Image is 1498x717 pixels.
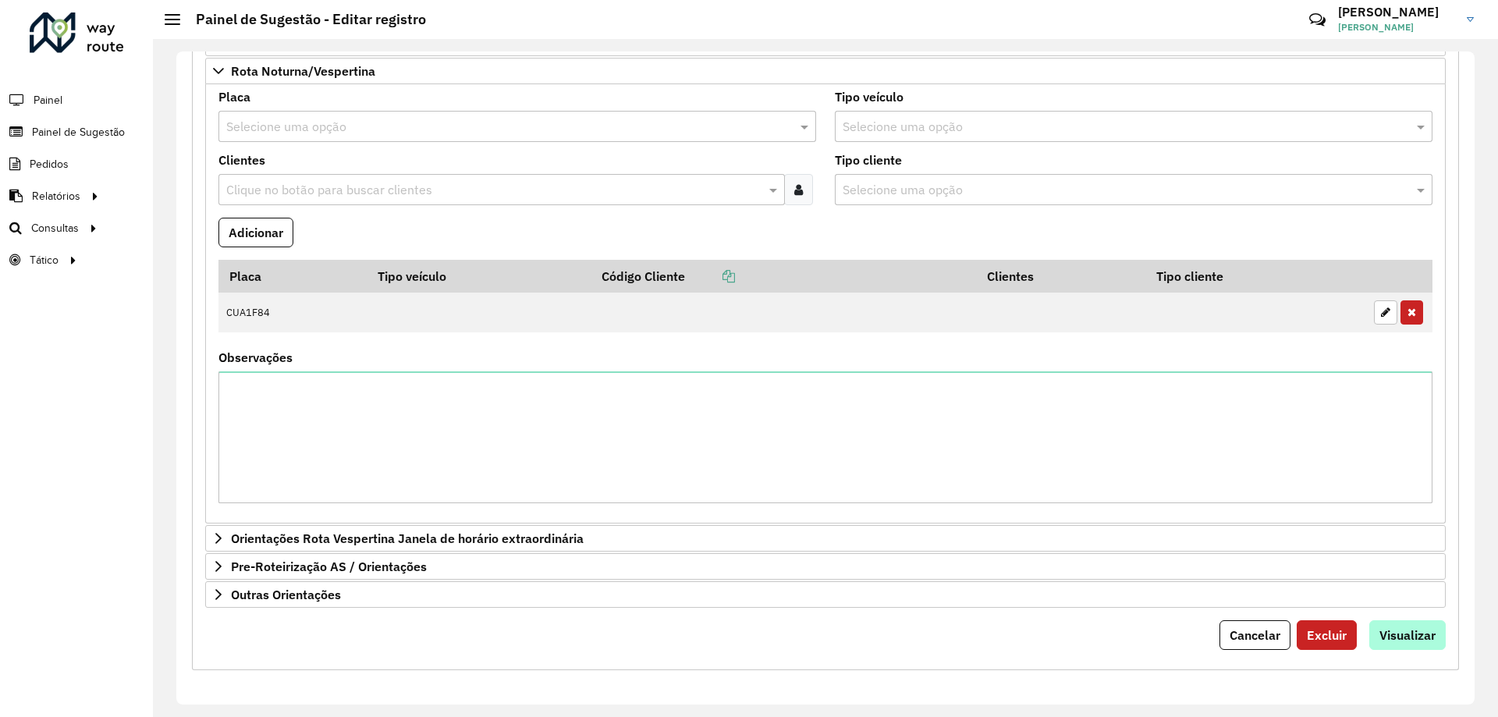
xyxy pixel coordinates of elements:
label: Observações [218,348,293,367]
a: Copiar [685,268,735,284]
a: Orientações Rota Vespertina Janela de horário extraordinária [205,525,1446,552]
label: Clientes [218,151,265,169]
th: Código Cliente [591,260,976,293]
span: Painel [34,92,62,108]
td: CUA1F84 [218,293,367,333]
span: Excluir [1307,627,1347,643]
span: Pedidos [30,156,69,172]
th: Placa [218,260,367,293]
button: Excluir [1297,620,1357,650]
span: Consultas [31,220,79,236]
button: Visualizar [1369,620,1446,650]
th: Tipo cliente [1145,260,1365,293]
span: Visualizar [1379,627,1436,643]
span: Cancelar [1230,627,1280,643]
span: Pre-Roteirização AS / Orientações [231,560,427,573]
span: Outras Orientações [231,588,341,601]
span: Painel de Sugestão [32,124,125,140]
span: Rota Noturna/Vespertina [231,65,375,77]
th: Clientes [976,260,1145,293]
th: Tipo veículo [367,260,591,293]
span: Relatórios [32,188,80,204]
h2: Painel de Sugestão - Editar registro [180,11,426,28]
label: Placa [218,87,250,106]
button: Adicionar [218,218,293,247]
a: Pre-Roteirização AS / Orientações [205,553,1446,580]
a: Rota Noturna/Vespertina [205,58,1446,84]
a: Outras Orientações [205,581,1446,608]
button: Cancelar [1219,620,1290,650]
h3: [PERSON_NAME] [1338,5,1455,20]
span: Tático [30,252,59,268]
div: Rota Noturna/Vespertina [205,84,1446,524]
a: Contato Rápido [1301,3,1334,37]
label: Tipo veículo [835,87,903,106]
span: [PERSON_NAME] [1338,20,1455,34]
span: Orientações Rota Vespertina Janela de horário extraordinária [231,532,584,545]
label: Tipo cliente [835,151,902,169]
